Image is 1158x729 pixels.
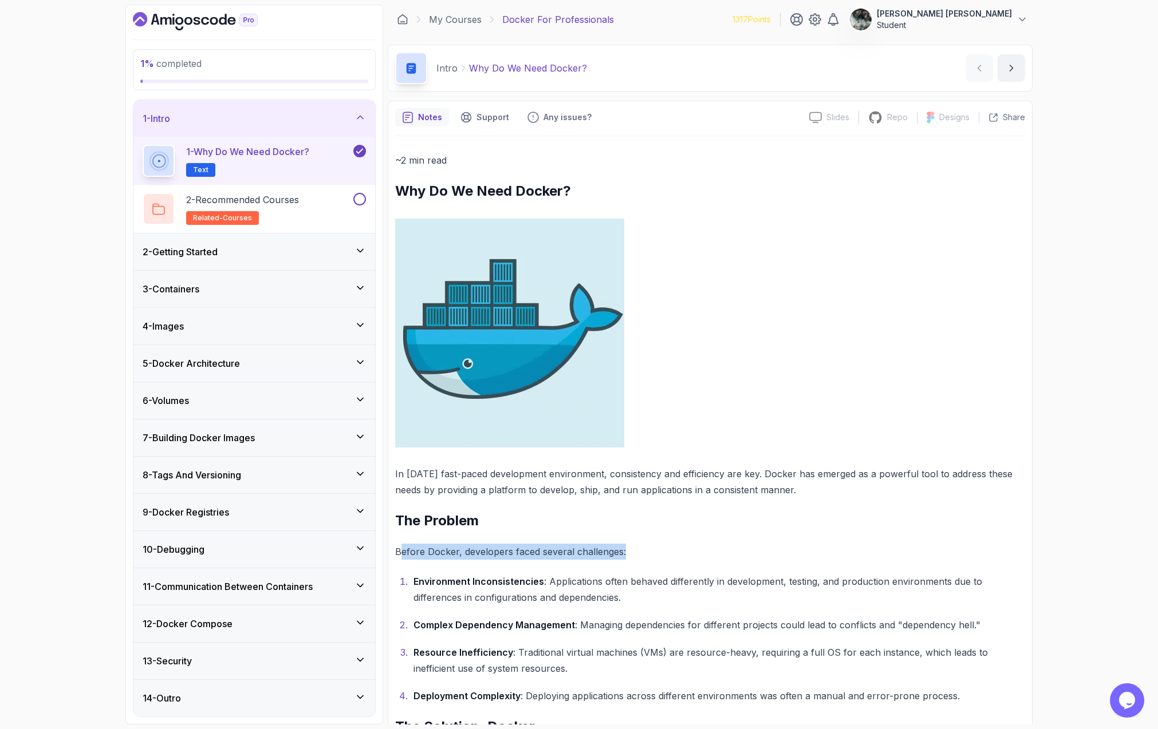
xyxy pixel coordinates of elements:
[979,112,1025,123] button: Share
[133,308,375,344] button: 4-Images
[429,13,482,26] a: My Courses
[143,356,240,370] h3: 5 - Docker Architecture
[133,494,375,530] button: 9-Docker Registries
[143,691,181,705] h3: 14 - Outro
[143,580,313,593] h3: 11 - Communication Between Containers
[143,617,233,631] h3: 12 - Docker Compose
[143,468,241,482] h3: 8 - Tags And Versioning
[413,647,513,658] strong: Resource Inefficiency
[133,457,375,493] button: 8-Tags And Versioning
[826,112,849,123] p: Slides
[877,8,1012,19] p: [PERSON_NAME] [PERSON_NAME]
[521,108,598,126] button: Feedback button
[133,233,375,270] button: 2-Getting Started
[395,152,1025,168] p: ~2 min read
[143,542,204,556] h3: 10 - Debugging
[454,108,516,126] button: Support button
[133,345,375,382] button: 5-Docker Architecture
[133,531,375,568] button: 10-Debugging
[133,568,375,605] button: 11-Communication Between Containers
[413,690,521,702] strong: Deployment Complexity
[413,688,1025,704] p: : Deploying applications across different environments was often a manual and error-prone process.
[1110,683,1147,718] iframe: chat widget
[193,165,208,175] span: Text
[418,112,442,123] p: Notes
[186,193,299,207] p: 2 - Recommended Courses
[998,54,1025,82] button: next content
[850,9,872,30] img: user profile image
[133,100,375,137] button: 1-Intro
[186,145,309,159] p: 1 - Why Do We Need Docker?
[133,271,375,307] button: 3-Containers
[143,431,255,445] h3: 7 - Building Docker Images
[877,19,1012,31] p: Student
[939,112,970,123] p: Designs
[140,58,154,69] span: 1 %
[143,145,366,177] button: 1-Why Do We Need Docker?Text
[143,112,170,125] h3: 1 - Intro
[140,58,202,69] span: completed
[395,512,1025,530] h2: The Problem
[395,108,449,126] button: notes button
[143,193,366,225] button: 2-Recommended Coursesrelated-courses
[413,576,544,587] strong: Environment Inconsistencies
[413,573,1025,605] p: : Applications often behaved differently in development, testing, and production environments due...
[395,466,1025,498] p: In [DATE] fast-paced development environment, consistency and efficiency are key. Docker has emer...
[397,14,408,25] a: Dashboard
[543,112,592,123] p: Any issues?
[413,644,1025,676] p: : Traditional virtual machines (VMs) are resource-heavy, requiring a full OS for each instance, w...
[143,319,184,333] h3: 4 - Images
[133,12,284,30] a: Dashboard
[732,14,771,25] p: 1317 Points
[395,182,1025,200] h2: Why Do We Need Docker?
[395,544,1025,560] p: Before Docker, developers faced several challenges:
[133,680,375,716] button: 14-Outro
[476,112,509,123] p: Support
[469,61,587,75] p: Why Do We Need Docker?
[1003,112,1025,123] p: Share
[395,219,624,447] img: Docker logo
[133,605,375,642] button: 12-Docker Compose
[143,505,229,519] h3: 9 - Docker Registries
[502,13,614,26] p: Docker For Professionals
[849,8,1028,31] button: user profile image[PERSON_NAME] [PERSON_NAME]Student
[133,419,375,456] button: 7-Building Docker Images
[143,394,189,407] h3: 6 - Volumes
[143,654,192,668] h3: 13 - Security
[436,61,458,75] p: Intro
[143,245,218,259] h3: 2 - Getting Started
[133,643,375,679] button: 13-Security
[413,619,575,631] strong: Complex Dependency Management
[133,382,375,419] button: 6-Volumes
[413,617,1025,633] p: : Managing dependencies for different projects could lead to conflicts and "dependency hell."
[193,213,252,223] span: related-courses
[143,282,199,296] h3: 3 - Containers
[887,112,908,123] p: Repo
[966,54,993,82] button: previous content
